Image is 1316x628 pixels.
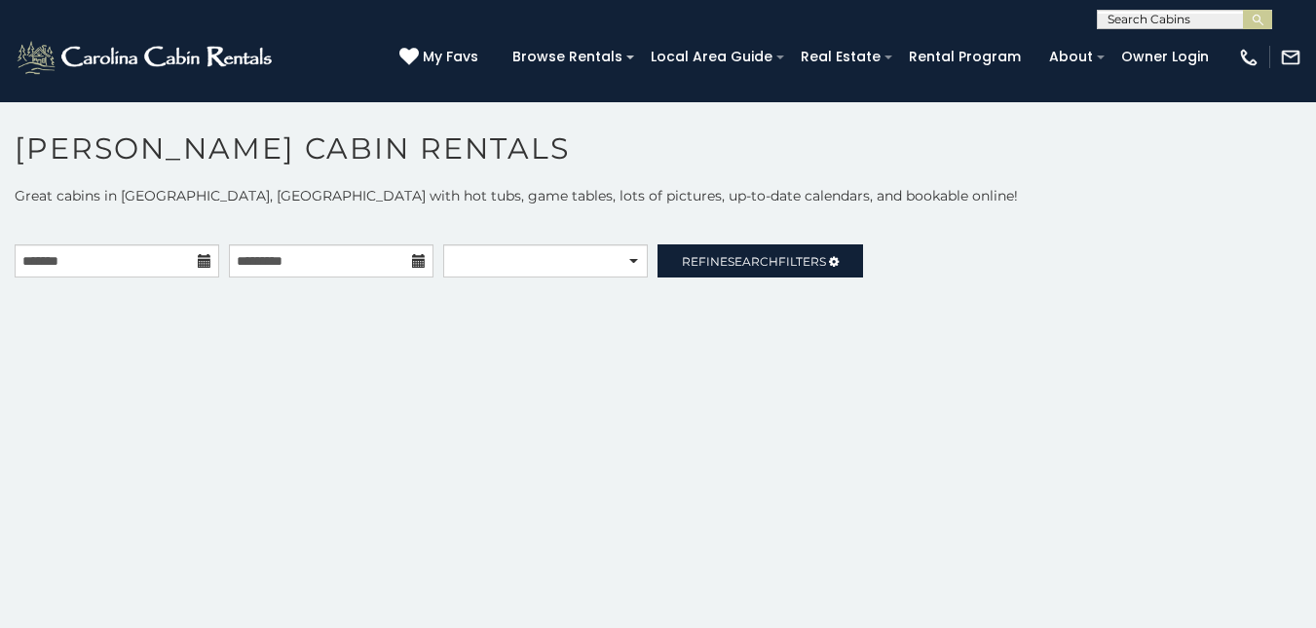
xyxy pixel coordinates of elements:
[641,42,782,72] a: Local Area Guide
[1280,47,1301,68] img: mail-regular-white.png
[503,42,632,72] a: Browse Rentals
[658,244,862,277] a: RefineSearchFilters
[728,254,778,269] span: Search
[899,42,1031,72] a: Rental Program
[1111,42,1219,72] a: Owner Login
[791,42,890,72] a: Real Estate
[399,47,483,68] a: My Favs
[1238,47,1260,68] img: phone-regular-white.png
[423,47,478,67] span: My Favs
[15,38,278,77] img: White-1-2.png
[1039,42,1103,72] a: About
[682,254,826,269] span: Refine Filters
